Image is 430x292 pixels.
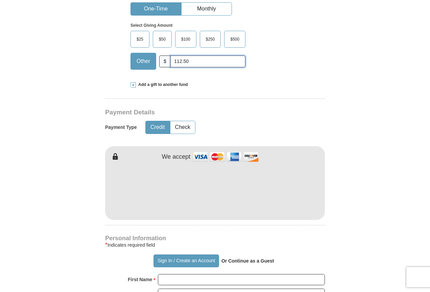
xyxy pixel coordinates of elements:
[170,121,195,134] button: Check
[128,275,152,284] strong: First Name
[182,3,232,15] button: Monthly
[131,3,181,15] button: One-Time
[146,121,170,134] button: Credit
[170,55,245,67] input: Other Amount
[130,23,172,28] strong: Select Giving Amount
[156,34,169,44] span: $50
[178,34,194,44] span: $100
[105,235,325,241] h4: Personal Information
[133,34,147,44] span: $25
[227,34,243,44] span: $500
[162,153,191,161] h4: We accept
[221,258,274,264] strong: Or Continue as a Guest
[136,82,188,88] span: Add a gift to another fund
[192,150,260,164] img: credit cards accepted
[105,241,325,249] div: Indicates required field
[105,125,137,130] h5: Payment Type
[159,55,171,67] span: $
[105,109,278,116] h3: Payment Details
[133,56,153,66] span: Other
[153,254,219,267] button: Sign In / Create an Account
[202,34,218,44] span: $250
